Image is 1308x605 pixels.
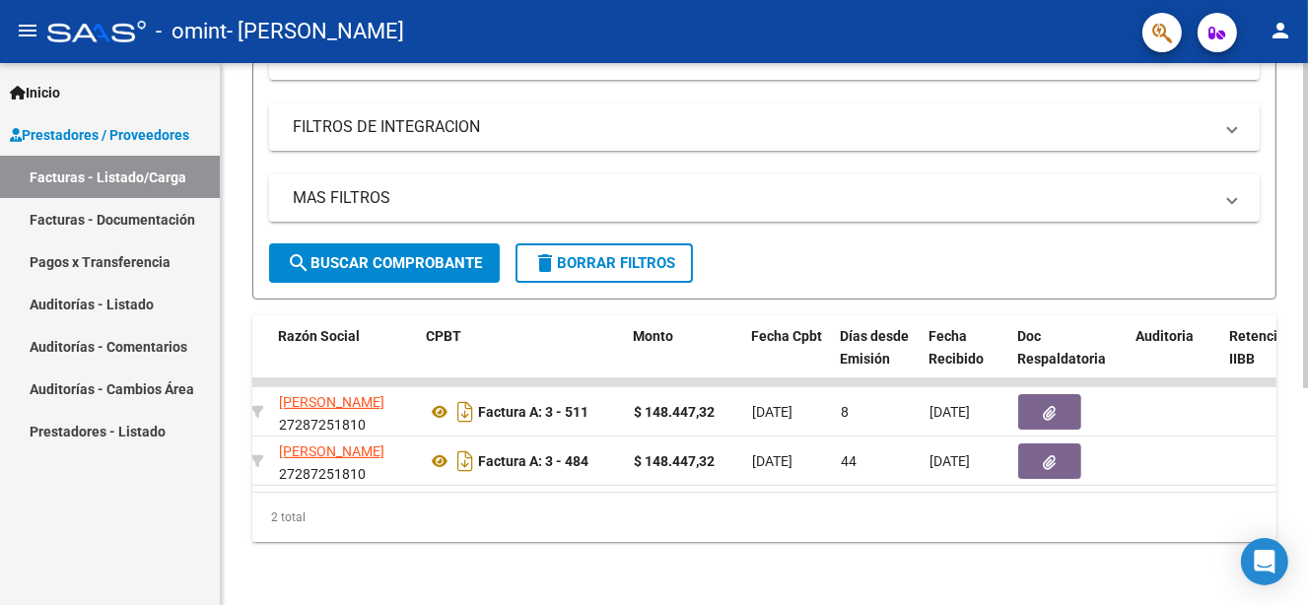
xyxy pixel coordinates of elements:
[227,10,404,53] span: - [PERSON_NAME]
[293,116,1212,138] mat-panel-title: FILTROS DE INTEGRACION
[840,328,909,367] span: Días desde Emisión
[929,453,970,469] span: [DATE]
[452,396,478,428] i: Descargar documento
[752,453,792,469] span: [DATE]
[921,315,1009,402] datatable-header-cell: Fecha Recibido
[1269,19,1292,42] mat-icon: person
[452,445,478,477] i: Descargar documento
[516,243,693,283] button: Borrar Filtros
[841,453,857,469] span: 44
[426,328,461,344] span: CPBT
[751,328,822,344] span: Fecha Cpbt
[287,254,482,272] span: Buscar Comprobante
[1136,328,1194,344] span: Auditoria
[418,315,625,402] datatable-header-cell: CPBT
[278,328,360,344] span: Razón Social
[1128,315,1221,402] datatable-header-cell: Auditoria
[533,254,675,272] span: Borrar Filtros
[279,394,384,410] span: [PERSON_NAME]
[478,404,588,420] strong: Factura A: 3 - 511
[252,493,1276,542] div: 2 total
[533,251,557,275] mat-icon: delete
[1017,328,1106,367] span: Doc Respaldatoria
[478,453,588,469] strong: Factura A: 3 - 484
[156,10,227,53] span: - omint
[929,404,970,420] span: [DATE]
[634,404,715,420] strong: $ 148.447,32
[16,19,39,42] mat-icon: menu
[279,440,411,482] div: 27287251810
[841,404,849,420] span: 8
[287,251,310,275] mat-icon: search
[1229,328,1293,367] span: Retencion IIBB
[270,315,418,402] datatable-header-cell: Razón Social
[929,328,984,367] span: Fecha Recibido
[832,315,921,402] datatable-header-cell: Días desde Emisión
[279,443,384,459] span: [PERSON_NAME]
[269,103,1260,151] mat-expansion-panel-header: FILTROS DE INTEGRACION
[1221,315,1300,402] datatable-header-cell: Retencion IIBB
[10,82,60,103] span: Inicio
[10,124,189,146] span: Prestadores / Proveedores
[1009,315,1128,402] datatable-header-cell: Doc Respaldatoria
[743,315,832,402] datatable-header-cell: Fecha Cpbt
[752,404,792,420] span: [DATE]
[633,328,673,344] span: Monto
[625,315,743,402] datatable-header-cell: Monto
[293,187,1212,209] mat-panel-title: MAS FILTROS
[269,243,500,283] button: Buscar Comprobante
[1241,538,1288,585] div: Open Intercom Messenger
[269,174,1260,222] mat-expansion-panel-header: MAS FILTROS
[279,391,411,433] div: 27287251810
[634,453,715,469] strong: $ 148.447,32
